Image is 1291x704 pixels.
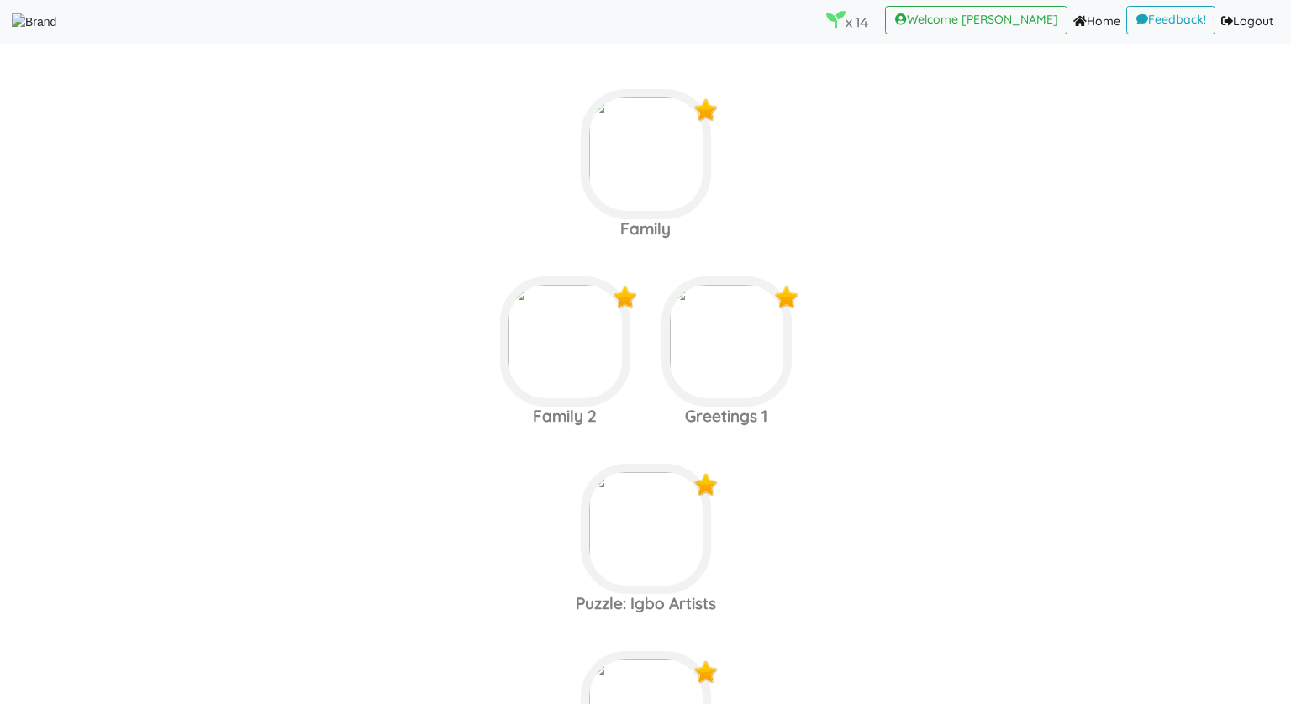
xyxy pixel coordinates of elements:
img: x9Y5jP2O4Z5kwAAAABJRU5ErkJggg== [693,97,719,123]
img: Brand [12,13,56,31]
img: x9Y5jP2O4Z5kwAAAABJRU5ErkJggg== [693,659,719,685]
a: Home [1067,6,1126,38]
img: rubiks.4dece505.png [581,464,711,594]
img: welcome-textile.9f7a6d7f.png [661,276,792,407]
img: maame-grey.9bcbedc5.png [500,276,630,407]
h3: Family [565,219,726,239]
img: x9Y5jP2O4Z5kwAAAABJRU5ErkJggg== [613,285,638,310]
h3: Greetings 1 [645,407,807,426]
h3: Family 2 [484,407,645,426]
h3: Puzzle: Igbo Artists [565,594,726,613]
a: Logout [1215,6,1279,38]
img: x9Y5jP2O4Z5kwAAAABJRU5ErkJggg== [693,472,719,497]
p: x 14 [826,10,868,34]
a: Feedback! [1126,6,1215,34]
img: family.5a65002c.jpg [581,89,711,219]
img: x9Y5jP2O4Z5kwAAAABJRU5ErkJggg== [774,285,799,310]
a: Welcome [PERSON_NAME] [885,6,1067,34]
